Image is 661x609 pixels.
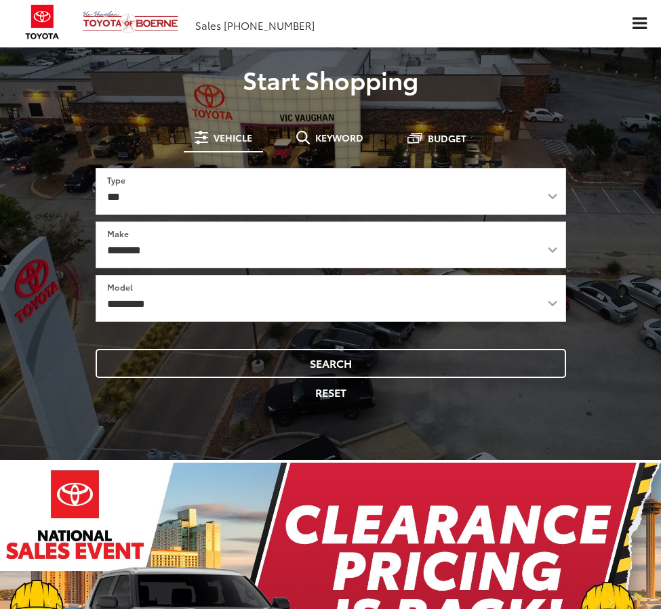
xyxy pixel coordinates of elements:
[107,228,129,239] label: Make
[315,133,363,142] span: Keyword
[428,133,466,143] span: Budget
[96,378,566,407] button: Reset
[82,10,179,34] img: Vic Vaughan Toyota of Boerne
[107,281,133,293] label: Model
[107,174,125,186] label: Type
[224,18,315,33] span: [PHONE_NUMBER]
[96,349,566,378] button: Search
[214,133,252,142] span: Vehicle
[195,18,221,33] span: Sales
[10,66,651,93] p: Start Shopping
